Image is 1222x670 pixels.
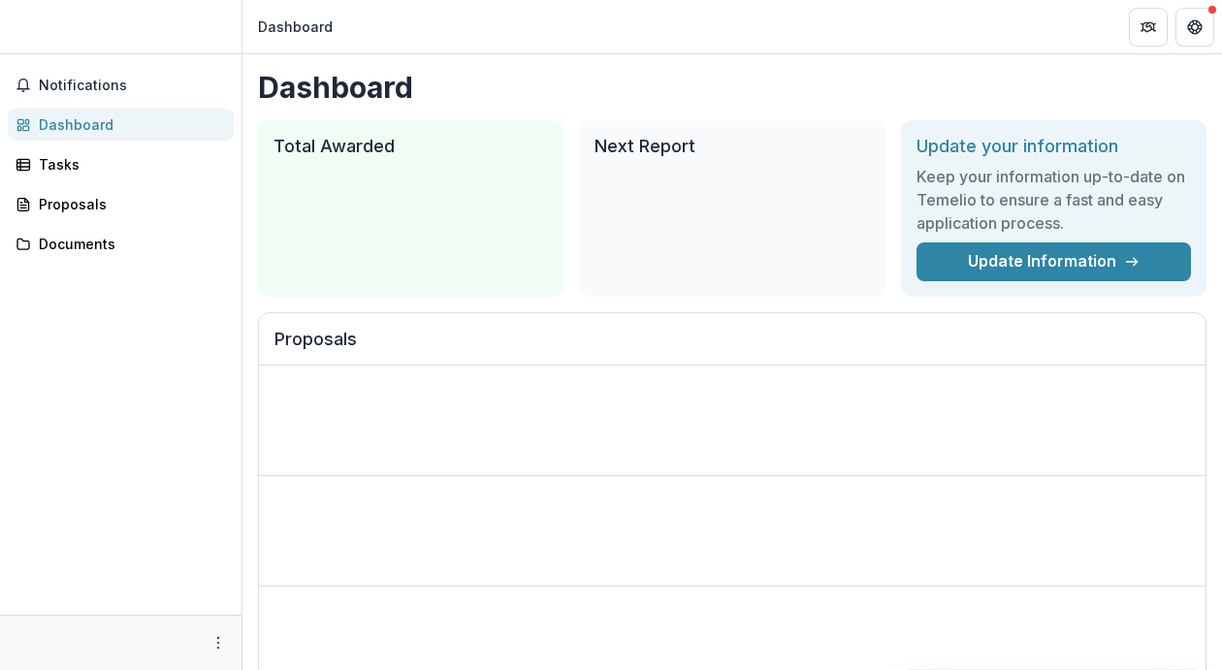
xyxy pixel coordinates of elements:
[916,242,1191,281] a: Update Information
[1175,8,1214,47] button: Get Help
[916,165,1191,235] h3: Keep your information up-to-date on Temelio to ensure a fast and easy application process.
[39,234,218,254] div: Documents
[39,114,218,135] div: Dashboard
[274,329,1190,366] h2: Proposals
[1129,8,1168,47] button: Partners
[8,70,234,101] button: Notifications
[595,136,869,157] h2: Next Report
[8,148,234,180] a: Tasks
[39,78,226,94] span: Notifications
[916,136,1191,157] h2: Update your information
[8,109,234,141] a: Dashboard
[8,188,234,220] a: Proposals
[258,16,333,37] div: Dashboard
[207,631,230,654] button: More
[39,154,218,175] div: Tasks
[250,13,340,41] nav: breadcrumb
[273,136,548,157] h2: Total Awarded
[8,228,234,260] a: Documents
[258,70,1206,105] h1: Dashboard
[39,194,218,214] div: Proposals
